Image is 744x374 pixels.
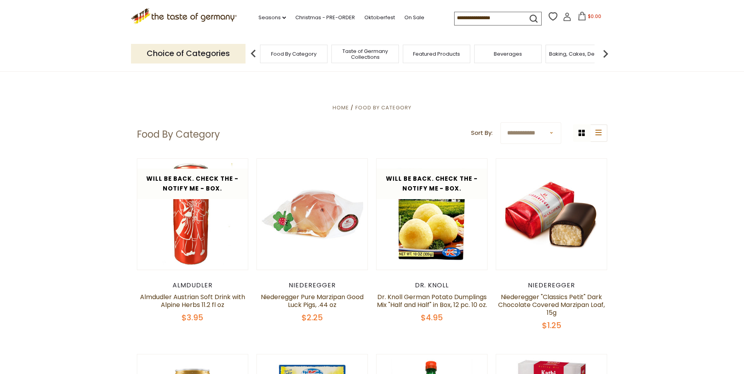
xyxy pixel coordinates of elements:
[404,13,424,22] a: On Sale
[271,51,317,57] a: Food By Category
[494,51,522,57] a: Beverages
[377,292,487,309] a: Dr. Knoll German Potato Dumplings Mix "Half and Half" in Box, 12 pc. 10 oz.
[302,312,323,323] span: $2.25
[257,159,368,270] img: Niederegger Pure Marzipan Good Luck Pigs, .44 oz
[421,312,443,323] span: $4.95
[261,292,364,309] a: Niederegger Pure Marzipan Good Luck Pigs, .44 oz
[246,46,261,62] img: previous arrow
[377,159,488,270] img: Dr. Knoll German Potato Dumplings Mix "Half and Half" in Box, 12 pc. 10 oz.
[295,13,355,22] a: Christmas - PRE-ORDER
[496,173,607,256] img: Niederegger "Classics Petit" Dark Chocolate Covered Marzipan Loaf, 15g
[598,46,613,62] img: next arrow
[256,281,368,289] div: Niederegger
[334,48,397,60] a: Taste of Germany Collections
[573,12,606,24] button: $0.00
[413,51,460,57] a: Featured Products
[588,13,601,20] span: $0.00
[140,292,245,309] a: Almdudler Austrian Soft Drink with Alpine Herbs 11.2 fl oz
[182,312,203,323] span: $3.95
[376,281,488,289] div: Dr. Knoll
[137,159,248,270] img: Almdudler Austrian Soft Drink with Alpine Herbs 11.2 fl oz
[364,13,395,22] a: Oktoberfest
[496,281,608,289] div: Niederegger
[542,320,561,331] span: $1.25
[549,51,610,57] a: Baking, Cakes, Desserts
[258,13,286,22] a: Seasons
[355,104,411,111] a: Food By Category
[333,104,349,111] a: Home
[498,292,605,317] a: Niederegger "Classics Petit" Dark Chocolate Covered Marzipan Loaf, 15g
[131,44,246,63] p: Choice of Categories
[137,281,249,289] div: Almdudler
[137,129,220,140] h1: Food By Category
[471,128,493,138] label: Sort By:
